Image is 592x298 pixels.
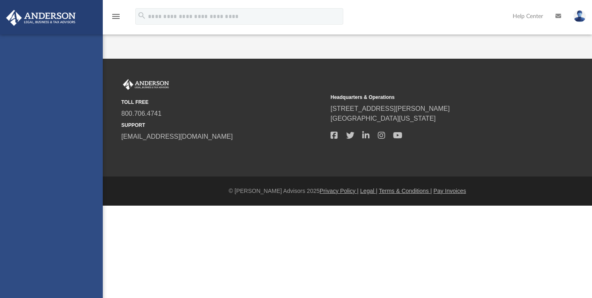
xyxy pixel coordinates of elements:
small: Headquarters & Operations [331,94,534,101]
a: Legal | [360,188,377,194]
a: menu [111,16,121,21]
div: © [PERSON_NAME] Advisors 2025 [103,187,592,195]
a: [GEOGRAPHIC_DATA][US_STATE] [331,115,436,122]
i: menu [111,11,121,21]
a: [STREET_ADDRESS][PERSON_NAME] [331,105,450,112]
a: Pay Invoices [433,188,466,194]
a: Terms & Conditions | [379,188,432,194]
a: Privacy Policy | [320,188,359,194]
a: 800.706.4741 [121,110,162,117]
small: TOLL FREE [121,99,325,106]
small: SUPPORT [121,121,325,129]
img: Anderson Advisors Platinum Portal [121,79,171,90]
img: Anderson Advisors Platinum Portal [4,10,78,26]
img: User Pic [573,10,586,22]
a: [EMAIL_ADDRESS][DOMAIN_NAME] [121,133,233,140]
i: search [137,11,146,20]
